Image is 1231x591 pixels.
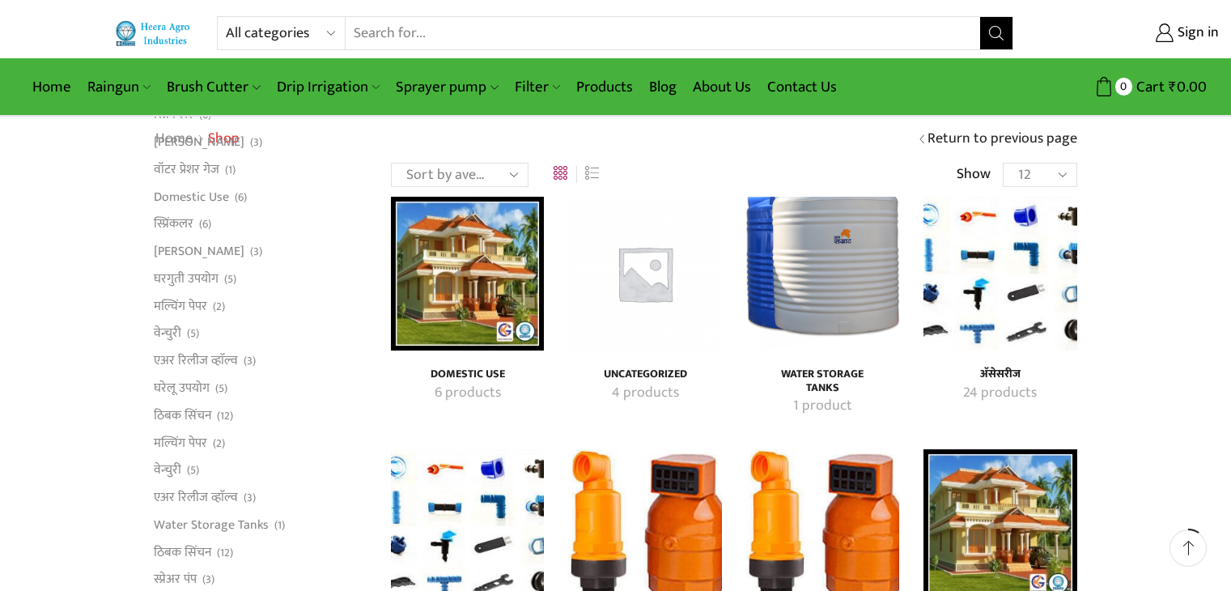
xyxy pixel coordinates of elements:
span: (6) [199,107,211,123]
a: Home [24,68,79,106]
a: स्प्रिंकलर [154,210,193,238]
a: Visit product category Uncategorized [586,368,703,381]
a: Water Storage Tanks [154,511,269,538]
select: Shop order [391,163,528,187]
span: (2) [213,299,225,315]
a: Contact Us [759,68,845,106]
a: Visit product category Water Storage Tanks [764,396,881,417]
span: (3) [244,490,256,506]
a: Sign in [1038,19,1219,48]
a: एअर रिलीज व्हाॅल्व [154,347,238,375]
h4: Water Storage Tanks [764,368,881,395]
span: (12) [217,545,233,561]
a: Return to previous page [927,129,1077,150]
a: Visit product category Uncategorized [586,383,703,404]
span: (1) [274,517,285,534]
a: एअर रिलीज व्हाॅल्व [154,484,238,512]
a: Visit product category Domestic Use [391,197,544,350]
mark: 1 product [793,396,852,417]
a: ठिबक सिंचन [154,402,211,429]
a: वेन्चुरी [154,320,181,347]
a: Visit product category अ‍ॅसेसरीज [941,368,1059,381]
span: (3) [202,572,214,588]
h4: Uncategorized [586,368,703,381]
span: ₹ [1169,74,1177,100]
a: 0 Cart ₹0.00 [1029,72,1207,102]
span: Cart [1132,76,1165,98]
a: Drip Irrigation [269,68,388,106]
input: Search for... [346,17,981,49]
a: Visit product category Water Storage Tanks [764,368,881,395]
span: (2) [213,436,225,452]
a: Visit product category अ‍ॅसेसरीज [941,383,1059,404]
a: मल्चिंग पेपर [154,429,207,457]
a: Raingun [79,68,159,106]
a: Visit product category अ‍ॅसेसरीज [923,197,1076,350]
a: Blog [641,68,685,106]
a: वेन्चुरी [154,457,181,484]
span: Show [957,164,991,185]
bdi: 0.00 [1169,74,1207,100]
span: (5) [224,271,236,287]
a: ठिबक सिंचन [154,538,211,566]
a: Sprayer pump [388,68,506,106]
span: Sign in [1174,23,1219,44]
a: घरेलू उपयोग [154,375,210,402]
a: [PERSON_NAME] [154,238,244,266]
a: Visit product category Domestic Use [409,383,526,404]
span: (3) [250,134,262,151]
mark: 4 products [612,383,679,404]
a: Visit product category Uncategorized [568,197,721,350]
img: Domestic Use [391,197,544,350]
img: अ‍ॅसेसरीज [923,197,1076,350]
span: (1) [225,162,236,178]
a: Visit product category Water Storage Tanks [746,197,899,350]
a: घरगुती उपयोग [154,265,219,292]
mark: 6 products [435,383,501,404]
a: मल्चिंग पेपर [154,292,207,320]
span: (12) [217,408,233,424]
mark: 24 products [963,383,1037,404]
span: (3) [244,353,256,369]
h4: अ‍ॅसेसरीज [941,368,1059,381]
a: Products [568,68,641,106]
span: 0 [1115,78,1132,95]
h4: Domestic Use [409,368,526,381]
span: (5) [215,381,227,397]
a: Visit product category Domestic Use [409,368,526,381]
a: Domestic Use [154,183,229,210]
span: (3) [250,244,262,260]
span: (5) [187,325,199,342]
img: Water Storage Tanks [746,197,899,350]
a: [PERSON_NAME] [154,128,244,155]
a: वॉटर प्रेशर गेज [154,155,219,183]
button: Search button [980,17,1012,49]
span: (6) [235,189,247,206]
a: About Us [685,68,759,106]
img: Uncategorized [568,197,721,350]
span: (6) [199,216,211,232]
a: Brush Cutter [159,68,268,106]
a: Filter [507,68,568,106]
span: (5) [187,462,199,478]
